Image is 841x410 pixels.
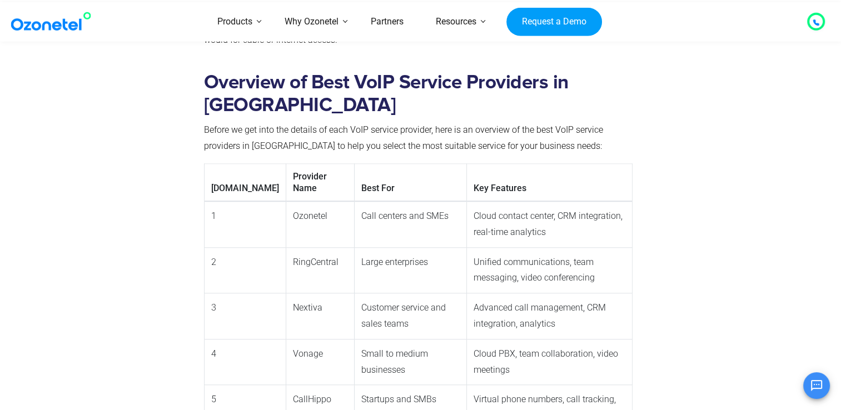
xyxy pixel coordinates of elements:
[467,164,633,202] th: Key Features
[204,73,569,115] strong: Overview of Best VoIP Service Providers in [GEOGRAPHIC_DATA]
[355,293,467,339] td: Customer service and sales teams
[420,2,492,42] a: Resources
[201,2,268,42] a: Products
[355,164,467,202] th: Best For
[355,247,467,293] td: Large enterprises
[268,2,355,42] a: Why Ozonetel
[204,124,603,151] span: Before we get into the details of each VoIP service provider, here is an overview of the best VoI...
[204,339,286,385] td: 4
[286,247,355,293] td: RingCentral
[506,7,601,36] a: Request a Demo
[204,164,286,202] th: [DOMAIN_NAME]
[355,201,467,247] td: Call centers and SMEs
[467,339,633,385] td: Cloud PBX, team collaboration, video meetings
[467,247,633,293] td: Unified communications, team messaging, video conferencing
[286,339,355,385] td: Vonage
[204,293,286,339] td: 3
[355,2,420,42] a: Partners
[286,164,355,202] th: Provider Name
[467,293,633,339] td: Advanced call management, CRM integration, analytics
[467,201,633,247] td: Cloud contact center, CRM integration, real-time analytics
[204,201,286,247] td: 1
[204,247,286,293] td: 2
[286,293,355,339] td: Nextiva
[286,201,355,247] td: Ozonetel
[803,372,830,399] button: Open chat
[355,339,467,385] td: Small to medium businesses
